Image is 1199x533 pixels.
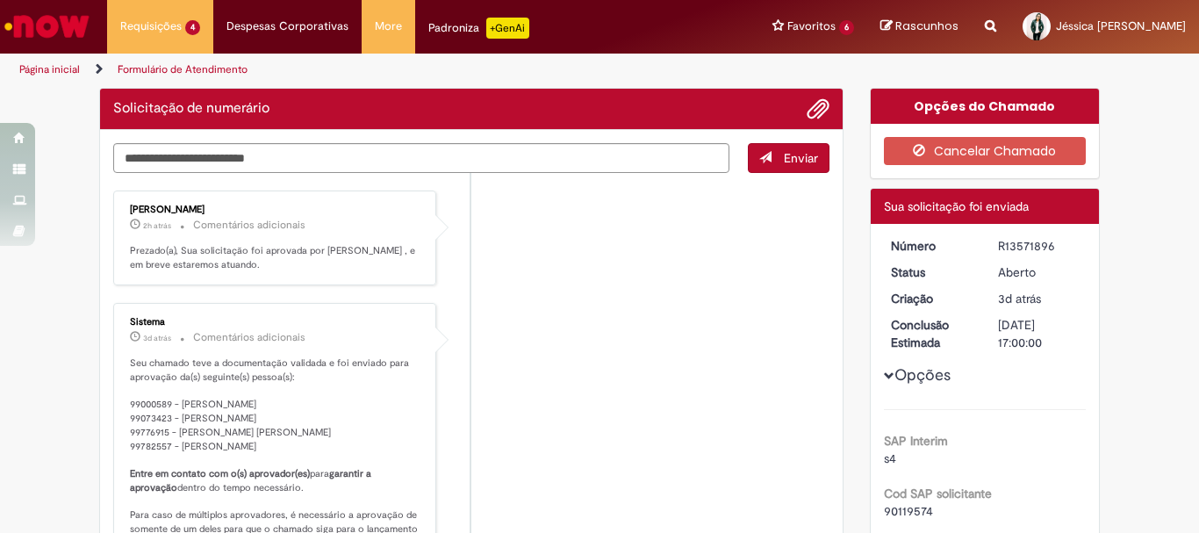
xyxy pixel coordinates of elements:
[748,143,829,173] button: Enviar
[784,150,818,166] span: Enviar
[884,450,896,466] span: s4
[878,263,986,281] dt: Status
[130,467,310,480] b: Entre em contato com o(s) aprovador(es)
[193,330,305,345] small: Comentários adicionais
[880,18,958,35] a: Rascunhos
[120,18,182,35] span: Requisições
[2,9,92,44] img: ServiceNow
[884,503,933,519] span: 90119574
[113,143,729,173] textarea: Digite sua mensagem aqui...
[998,237,1080,255] div: R13571896
[787,18,836,35] span: Favoritos
[130,317,422,328] div: Sistema
[13,54,786,86] ul: Trilhas de página
[428,18,529,39] div: Padroniza
[1056,18,1186,33] span: Jéssica [PERSON_NAME]
[884,433,948,449] b: SAP Interim
[143,220,171,231] span: 2h atrás
[878,237,986,255] dt: Número
[486,18,529,39] p: +GenAi
[884,198,1029,214] span: Sua solicitação foi enviada
[998,291,1041,306] time: 26/09/2025 17:03:59
[143,220,171,231] time: 29/09/2025 07:58:20
[113,101,269,117] h2: Solicitação de numerário Histórico de tíquete
[375,18,402,35] span: More
[130,244,422,271] p: Prezado(a), Sua solicitação foi aprovada por [PERSON_NAME] , e em breve estaremos atuando.
[143,333,171,343] span: 3d atrás
[884,137,1087,165] button: Cancelar Chamado
[895,18,958,34] span: Rascunhos
[807,97,829,120] button: Adicionar anexos
[884,486,992,501] b: Cod SAP solicitante
[878,316,986,351] dt: Conclusão Estimada
[226,18,348,35] span: Despesas Corporativas
[998,290,1080,307] div: 26/09/2025 17:03:59
[143,333,171,343] time: 26/09/2025 18:52:54
[185,20,200,35] span: 4
[878,290,986,307] dt: Criação
[998,263,1080,281] div: Aberto
[839,20,854,35] span: 6
[130,205,422,215] div: [PERSON_NAME]
[871,89,1100,124] div: Opções do Chamado
[130,467,374,494] b: garantir a aprovação
[998,291,1041,306] span: 3d atrás
[118,62,248,76] a: Formulário de Atendimento
[998,316,1080,351] div: [DATE] 17:00:00
[19,62,80,76] a: Página inicial
[193,218,305,233] small: Comentários adicionais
